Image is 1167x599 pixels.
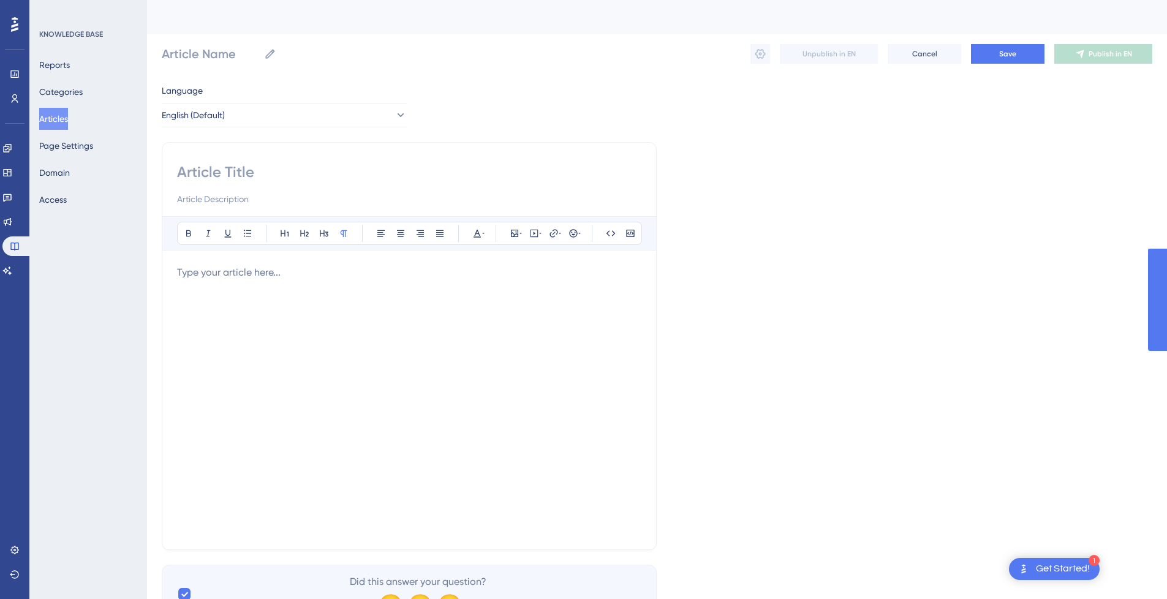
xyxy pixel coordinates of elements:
[177,192,641,206] input: Article Description
[999,49,1016,59] span: Save
[1116,551,1152,587] iframe: UserGuiding AI Assistant Launcher
[162,103,407,127] button: English (Default)
[162,45,259,62] input: Article Name
[1089,555,1100,566] div: 1
[888,44,961,64] button: Cancel
[39,189,67,211] button: Access
[162,83,203,98] span: Language
[39,108,68,130] button: Articles
[39,135,93,157] button: Page Settings
[350,575,486,589] span: Did this answer your question?
[912,49,937,59] span: Cancel
[162,108,225,122] span: English (Default)
[39,54,70,76] button: Reports
[1036,562,1090,576] div: Get Started!
[780,44,878,64] button: Unpublish in EN
[971,44,1044,64] button: Save
[39,162,70,184] button: Domain
[803,49,856,59] span: Unpublish in EN
[1016,562,1031,576] img: launcher-image-alternative-text
[1089,49,1132,59] span: Publish in EN
[39,29,103,39] div: KNOWLEDGE BASE
[39,81,83,103] button: Categories
[177,162,641,182] input: Article Title
[1009,558,1100,580] div: Open Get Started! checklist, remaining modules: 1
[1054,44,1152,64] button: Publish in EN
